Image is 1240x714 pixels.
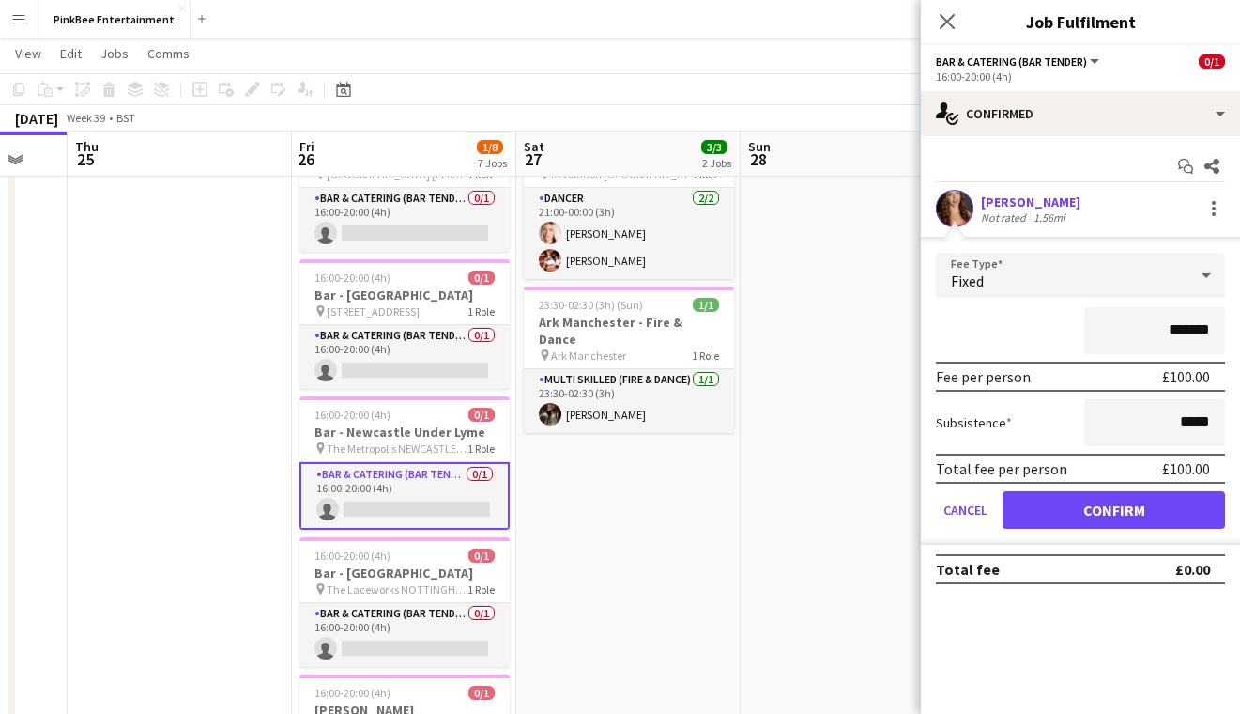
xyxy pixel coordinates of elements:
[468,686,495,700] span: 0/1
[745,148,771,170] span: 28
[314,549,390,563] span: 16:00-20:00 (4h)
[468,549,495,563] span: 0/1
[299,325,510,389] app-card-role: Bar & Catering (Bar Tender)0/116:00-20:00 (4h)
[1162,459,1210,478] div: £100.00
[692,349,719,363] span: 1 Role
[299,424,510,441] h3: Bar - Newcastle Under Lyme
[936,560,1000,579] div: Total fee
[38,1,191,38] button: PinkBee Entertainment
[467,582,495,597] span: 1 Role
[521,148,544,170] span: 27
[147,45,190,62] span: Comms
[62,111,109,125] span: Week 39
[299,603,510,667] app-card-role: Bar & Catering (Bar Tender)0/116:00-20:00 (4h)
[299,188,510,252] app-card-role: Bar & Catering (Bar Tender)0/116:00-20:00 (4h)
[921,91,1240,136] div: Confirmed
[8,41,49,66] a: View
[981,210,1030,225] div: Not rated
[299,287,510,303] h3: Bar - [GEOGRAPHIC_DATA]
[468,271,495,285] span: 0/1
[478,156,507,170] div: 7 Jobs
[524,287,734,433] app-job-card: 23:30-02:30 (3h) (Sun)1/1Ark Manchester - Fire & Dance Ark Manchester1 RoleMulti Skilled (Fire & ...
[467,442,495,456] span: 1 Role
[524,138,544,155] span: Sat
[299,462,510,530] app-card-role: Bar & Catering (Bar Tender)0/116:00-20:00 (4h)
[299,105,510,252] app-job-card: 16:00-20:00 (4h)0/1[PERSON_NAME][GEOGRAPHIC_DATA] [GEOGRAPHIC_DATA] [PERSON_NAME][GEOGRAPHIC_DATA...
[936,491,995,529] button: Cancel
[297,148,314,170] span: 26
[468,408,495,422] span: 0/1
[299,396,510,530] app-job-card: 16:00-20:00 (4h)0/1Bar - Newcastle Under Lyme The Metropolis NEWCASTLE UNDER LYME ST5 1FB1 RoleBa...
[524,105,734,279] app-job-card: 21:00-00:00 (3h) (Sun)2/2Revolution Newcastle - 2x Dancers Revolution [GEOGRAPHIC_DATA]1 RoleDanc...
[921,9,1240,34] h3: Job Fulfilment
[524,188,734,279] app-card-role: Dancer2/221:00-00:00 (3h)[PERSON_NAME][PERSON_NAME]
[936,70,1225,84] div: 16:00-20:00 (4h)
[299,259,510,389] app-job-card: 16:00-20:00 (4h)0/1Bar - [GEOGRAPHIC_DATA] [STREET_ADDRESS]1 RoleBar & Catering (Bar Tender)0/116...
[981,194,1080,210] div: [PERSON_NAME]
[93,41,136,66] a: Jobs
[936,54,1102,69] button: Bar & Catering (Bar Tender)
[467,304,495,318] span: 1 Role
[15,109,58,128] div: [DATE]
[936,459,1067,478] div: Total fee per person
[327,582,467,597] span: The Laceworks NOTTINGHAM NG2 3UR
[314,408,390,422] span: 16:00-20:00 (4h)
[140,41,197,66] a: Comms
[1030,210,1069,225] div: 1.56mi
[299,565,510,582] h3: Bar - [GEOGRAPHIC_DATA]
[1162,367,1210,386] div: £100.00
[299,138,314,155] span: Fri
[299,537,510,667] app-job-card: 16:00-20:00 (4h)0/1Bar - [GEOGRAPHIC_DATA] The Laceworks NOTTINGHAM NG2 3UR1 RoleBar & Catering (...
[1003,491,1225,529] button: Confirm
[60,45,82,62] span: Edit
[748,138,771,155] span: Sun
[936,54,1087,69] span: Bar & Catering (Bar Tender)
[75,138,99,155] span: Thu
[701,140,727,154] span: 3/3
[702,156,731,170] div: 2 Jobs
[15,45,41,62] span: View
[314,271,390,285] span: 16:00-20:00 (4h)
[477,140,503,154] span: 1/8
[539,298,643,312] span: 23:30-02:30 (3h) (Sun)
[100,45,129,62] span: Jobs
[693,298,719,312] span: 1/1
[327,304,420,318] span: [STREET_ADDRESS]
[524,369,734,433] app-card-role: Multi Skilled (Fire & Dance)1/123:30-02:30 (3h)[PERSON_NAME]
[524,314,734,348] h3: Ark Manchester - Fire & Dance
[314,686,390,700] span: 16:00-20:00 (4h)
[951,272,984,290] span: Fixed
[1175,560,1210,579] div: £0.00
[1199,54,1225,69] span: 0/1
[936,414,1012,431] label: Subsistence
[53,41,89,66] a: Edit
[116,111,135,125] div: BST
[72,148,99,170] span: 25
[936,367,1031,386] div: Fee per person
[327,442,467,456] span: The Metropolis NEWCASTLE UNDER LYME ST5 1FB
[551,349,626,363] span: Ark Manchester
